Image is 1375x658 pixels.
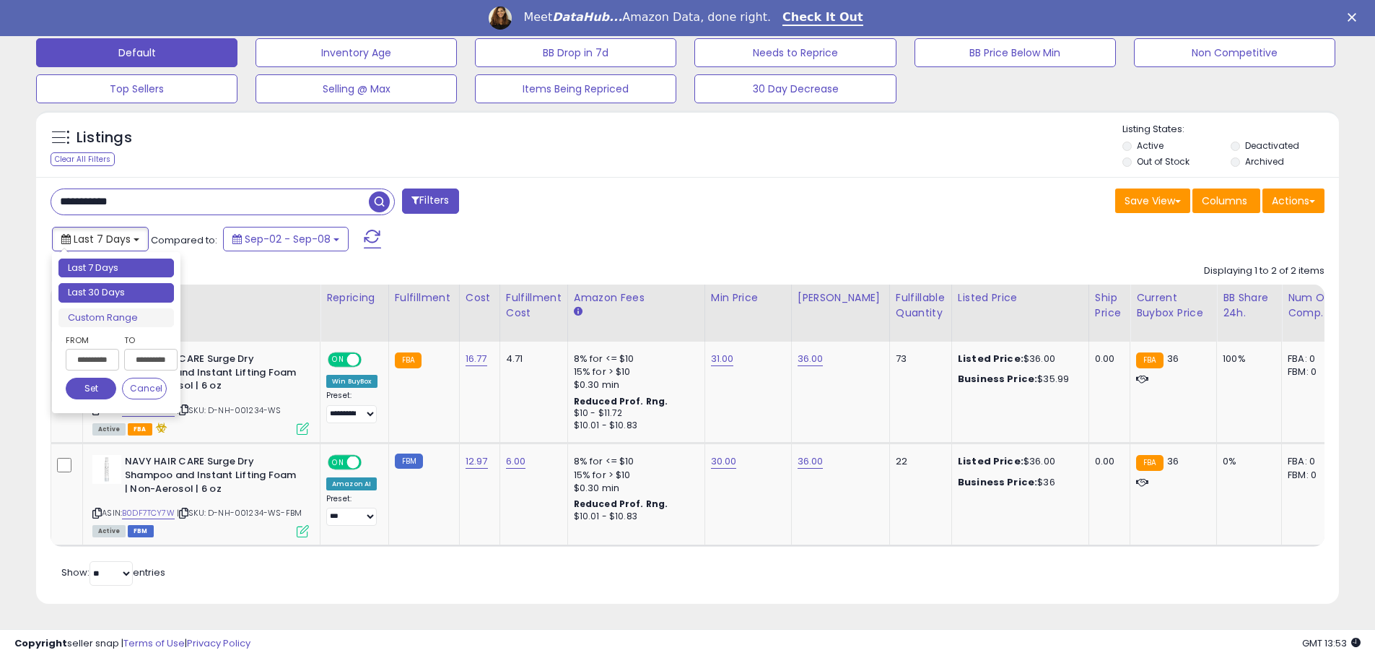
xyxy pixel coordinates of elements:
div: Preset: [326,391,377,423]
div: Win BuyBox [326,375,377,388]
span: Compared to: [151,233,217,247]
button: BB Drop in 7d [475,38,676,67]
div: 8% for <= $10 [574,455,694,468]
button: Sep-02 - Sep-08 [223,227,349,251]
label: Out of Stock [1137,155,1190,168]
div: 0.00 [1095,352,1119,365]
div: FBM: 0 [1288,469,1335,482]
p: Listing States: [1122,123,1339,137]
div: $10.01 - $10.83 [574,511,694,523]
li: Last 7 Days [58,259,174,278]
a: 6.00 [506,454,526,469]
div: Num of Comp. [1288,290,1340,321]
div: Fulfillment Cost [506,290,562,321]
a: 36.00 [798,352,824,366]
button: Default [36,38,237,67]
i: hazardous material [152,423,167,433]
div: Cost [466,290,494,306]
div: 100% [1223,352,1270,365]
div: Listed Price [958,290,1083,306]
div: FBA: 0 [1288,455,1335,468]
div: 8% for <= $10 [574,352,694,365]
div: ASIN: [92,455,309,535]
label: To [124,333,167,347]
h5: Listings [77,128,132,148]
i: DataHub... [552,10,622,24]
button: Last 7 Days [52,227,149,251]
span: 36 [1167,454,1179,468]
button: Items Being Repriced [475,74,676,103]
small: Amazon Fees. [574,306,582,319]
span: OFF [359,456,383,469]
button: Selling @ Max [256,74,457,103]
div: Fulfillment [395,290,453,306]
button: 30 Day Decrease [694,74,896,103]
span: FBM [128,525,154,537]
div: $10 - $11.72 [574,407,694,420]
div: Clear All Filters [51,152,115,166]
b: NAVY HAIR CARE Surge Dry Shampoo and Instant Lifting Foam | Non-Aerosol | 6 oz [125,455,300,499]
button: Non Competitive [1134,38,1335,67]
b: Listed Price: [958,352,1023,365]
span: Last 7 Days [74,232,131,246]
div: Fulfillable Quantity [896,290,946,321]
span: OFF [359,354,383,366]
div: seller snap | | [14,637,250,651]
b: NAVY HAIR CARE Surge Dry Shampoo and Instant Lifting Foam | Non-Aerosol | 6 oz [125,352,300,397]
div: $36.00 [958,352,1078,365]
small: FBA [1136,352,1163,368]
a: 31.00 [711,352,734,366]
div: $0.30 min [574,378,694,391]
a: Check It Out [782,10,863,26]
b: Business Price: [958,475,1037,489]
div: $10.01 - $10.83 [574,420,694,432]
small: FBA [1136,455,1163,471]
div: Repricing [326,290,383,306]
b: Reduced Prof. Rng. [574,395,668,407]
span: Show: entries [61,566,165,579]
label: Active [1137,139,1164,152]
img: 31gVCneCiWL._SL40_.jpg [92,455,121,484]
span: Sep-02 - Sep-08 [245,232,331,246]
button: Inventory Age [256,38,457,67]
span: Columns [1202,194,1247,208]
div: BB Share 24h. [1223,290,1275,321]
button: Filters [402,189,458,214]
div: Amazon Fees [574,290,699,306]
button: Actions [1262,189,1324,213]
span: | SKU: D-NH-001234-WS-FBM [177,507,302,519]
a: Privacy Policy [187,636,250,650]
a: 36.00 [798,454,824,469]
div: 0% [1223,455,1270,468]
b: Listed Price: [958,454,1023,468]
div: $36.00 [958,455,1078,468]
span: 2025-09-16 13:53 GMT [1302,636,1361,650]
li: Last 30 Days [58,283,174,303]
div: 22 [896,455,940,468]
a: Terms of Use [123,636,185,650]
label: From [66,333,116,347]
b: Business Price: [958,372,1037,386]
strong: Copyright [14,636,67,650]
div: 0.00 [1095,455,1119,468]
button: Needs to Reprice [694,38,896,67]
div: $0.30 min [574,482,694,495]
span: 36 [1167,352,1179,365]
div: Min Price [711,290,785,306]
div: Title [89,290,314,306]
a: 12.97 [466,454,488,469]
a: 30.00 [711,454,737,469]
div: Close [1348,13,1362,22]
span: All listings currently available for purchase on Amazon [92,423,126,436]
small: FBM [395,454,423,469]
a: 16.77 [466,352,487,366]
div: 4.71 [506,352,556,365]
div: Current Buybox Price [1136,290,1210,321]
div: ASIN: [92,352,309,433]
div: FBA: 0 [1288,352,1335,365]
div: 73 [896,352,940,365]
div: Preset: [326,494,377,527]
label: Deactivated [1245,139,1299,152]
div: $35.99 [958,373,1078,386]
div: Meet Amazon Data, done right. [523,10,771,25]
